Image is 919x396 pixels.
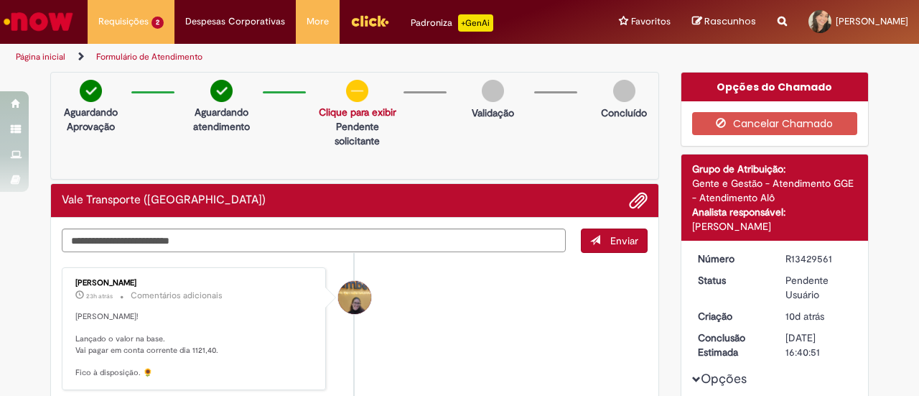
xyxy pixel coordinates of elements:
span: More [307,14,329,29]
img: ServiceNow [1,7,75,36]
div: Pendente Usuário [785,273,852,302]
img: check-circle-green.png [210,80,233,102]
div: R13429561 [785,252,852,266]
time: 28/08/2025 14:47:21 [86,292,113,300]
a: Página inicial [16,51,65,63]
div: Opções do Chamado [681,73,869,101]
p: Concluído [601,106,647,120]
div: Amanda De Campos Gomes Do Nascimento [338,281,371,314]
button: Cancelar Chamado [692,112,858,135]
span: 2 [151,17,164,29]
dt: Criação [687,309,775,323]
a: Clique para exibir [319,106,396,119]
span: Requisições [98,14,149,29]
button: Enviar [581,229,648,253]
img: click_logo_yellow_360x200.png [350,10,389,32]
a: Formulário de Atendimento [96,51,202,63]
div: [PERSON_NAME] [75,279,314,287]
p: [PERSON_NAME]! Lançado o valor na base. Vai pagar em conta corrente dia 1121,40. Fico à disposiçã... [75,311,314,379]
span: Favoritos [631,14,671,29]
dt: Número [687,252,775,266]
div: Grupo de Atribuição: [692,162,858,176]
span: [PERSON_NAME] [836,15,908,27]
img: check-circle-green.png [80,80,102,102]
small: Comentários adicionais [131,290,223,302]
span: 23h atrás [86,292,113,300]
span: 10d atrás [785,310,824,323]
ul: Trilhas de página [11,44,602,70]
p: +GenAi [458,14,493,32]
textarea: Digite sua mensagem aqui... [62,229,566,252]
dt: Status [687,273,775,287]
dt: Conclusão Estimada [687,331,775,359]
span: Rascunhos [704,14,756,28]
div: Padroniza [411,14,493,32]
p: Validação [472,106,514,120]
div: [DATE] 16:40:51 [785,331,852,359]
time: 19/08/2025 16:13:50 [785,310,824,323]
img: img-circle-grey.png [482,80,504,102]
div: 19/08/2025 16:13:50 [785,309,852,323]
h2: Vale Transporte (VT) Histórico de tíquete [62,194,266,207]
button: Adicionar anexos [629,191,648,210]
p: Aguardando Aprovação [57,105,124,134]
p: Pendente solicitante [319,119,396,148]
div: Analista responsável: [692,205,858,219]
p: Aguardando atendimento [187,105,255,134]
div: [PERSON_NAME] [692,219,858,234]
span: Enviar [610,234,638,247]
img: circle-minus.png [346,80,368,102]
div: Gente e Gestão - Atendimento GGE - Atendimento Alô [692,176,858,205]
img: img-circle-grey.png [613,80,635,102]
span: Despesas Corporativas [185,14,285,29]
a: Rascunhos [692,15,756,29]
